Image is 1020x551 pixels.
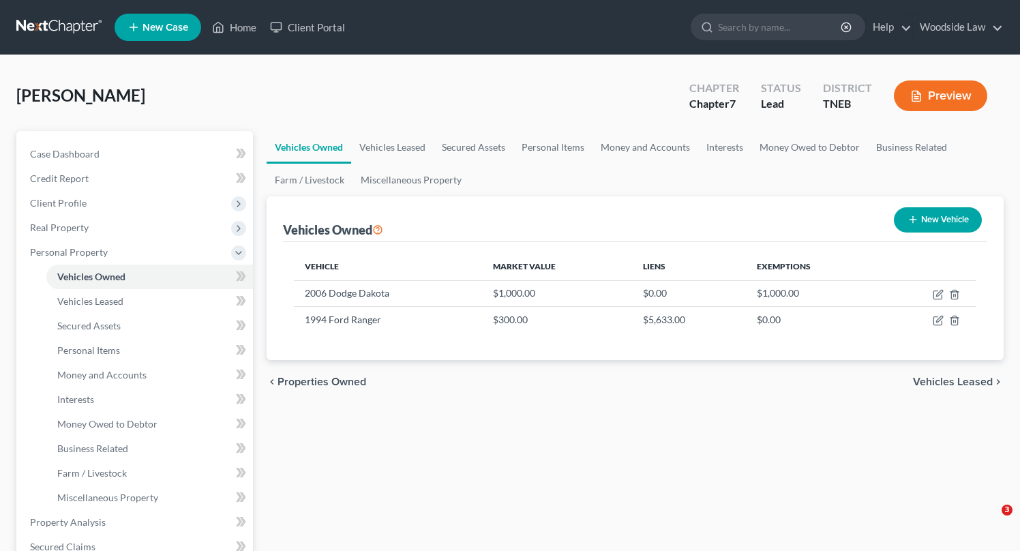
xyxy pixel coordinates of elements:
[632,307,746,333] td: $5,633.00
[267,164,352,196] a: Farm / Livestock
[30,148,100,160] span: Case Dashboard
[46,486,253,510] a: Miscellaneous Property
[46,387,253,412] a: Interests
[823,80,872,96] div: District
[746,280,880,306] td: $1,000.00
[751,131,868,164] a: Money Owed to Debtor
[823,96,872,112] div: TNEB
[46,338,253,363] a: Personal Items
[294,307,482,333] td: 1994 Ford Ranger
[894,80,987,111] button: Preview
[57,320,121,331] span: Secured Assets
[46,314,253,338] a: Secured Assets
[434,131,513,164] a: Secured Assets
[30,173,89,184] span: Credit Report
[263,15,352,40] a: Client Portal
[730,97,736,110] span: 7
[866,15,912,40] a: Help
[30,222,89,233] span: Real Property
[482,253,632,280] th: Market Value
[277,376,366,387] span: Properties Owned
[283,222,383,238] div: Vehicles Owned
[46,436,253,461] a: Business Related
[294,280,482,306] td: 2006 Dodge Dakota
[267,131,351,164] a: Vehicles Owned
[698,131,751,164] a: Interests
[746,253,880,280] th: Exemptions
[482,280,632,306] td: $1,000.00
[57,393,94,405] span: Interests
[16,85,145,105] span: [PERSON_NAME]
[894,207,982,233] button: New Vehicle
[513,131,592,164] a: Personal Items
[267,376,277,387] i: chevron_left
[294,253,482,280] th: Vehicle
[592,131,698,164] a: Money and Accounts
[868,131,955,164] a: Business Related
[746,307,880,333] td: $0.00
[1002,505,1012,516] span: 3
[913,376,1004,387] button: Vehicles Leased chevron_right
[761,96,801,112] div: Lead
[46,412,253,436] a: Money Owed to Debtor
[761,80,801,96] div: Status
[351,131,434,164] a: Vehicles Leased
[57,443,128,454] span: Business Related
[30,516,106,528] span: Property Analysis
[974,505,1006,537] iframe: Intercom live chat
[913,15,1003,40] a: Woodside Law
[19,166,253,191] a: Credit Report
[57,369,147,381] span: Money and Accounts
[46,265,253,289] a: Vehicles Owned
[632,280,746,306] td: $0.00
[46,289,253,314] a: Vehicles Leased
[57,467,127,479] span: Farm / Livestock
[689,80,739,96] div: Chapter
[19,510,253,535] a: Property Analysis
[46,363,253,387] a: Money and Accounts
[19,142,253,166] a: Case Dashboard
[352,164,470,196] a: Miscellaneous Property
[718,14,843,40] input: Search by name...
[46,461,253,486] a: Farm / Livestock
[913,376,993,387] span: Vehicles Leased
[632,253,746,280] th: Liens
[689,96,739,112] div: Chapter
[482,307,632,333] td: $300.00
[57,271,125,282] span: Vehicles Owned
[30,197,87,209] span: Client Profile
[57,344,120,356] span: Personal Items
[267,376,366,387] button: chevron_left Properties Owned
[57,418,157,430] span: Money Owed to Debtor
[142,23,188,33] span: New Case
[993,376,1004,387] i: chevron_right
[30,246,108,258] span: Personal Property
[57,492,158,503] span: Miscellaneous Property
[205,15,263,40] a: Home
[57,295,123,307] span: Vehicles Leased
